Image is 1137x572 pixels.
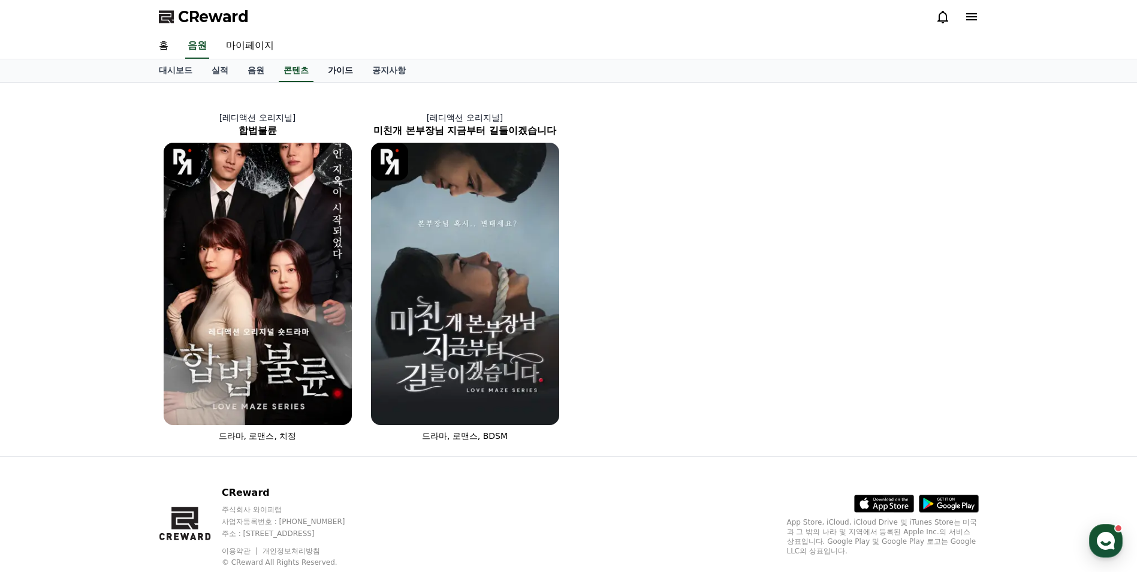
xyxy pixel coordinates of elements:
[202,59,238,82] a: 실적
[216,34,284,59] a: 마이페이지
[155,380,230,410] a: 설정
[787,517,979,556] p: App Store, iCloud, iCloud Drive 및 iTunes Store는 미국과 그 밖의 나라 및 지역에서 등록된 Apple Inc.의 서비스 상표입니다. Goo...
[422,431,508,441] span: 드라마, 로맨스, BDSM
[222,558,368,567] p: © CReward All Rights Reserved.
[363,59,415,82] a: 공지사항
[238,59,274,82] a: 음원
[110,399,124,408] span: 대화
[222,486,368,500] p: CReward
[185,34,209,59] a: 음원
[222,505,368,514] p: 주식회사 와이피랩
[222,547,260,555] a: 이용약관
[149,34,178,59] a: 홈
[154,112,361,124] p: [레디액션 오리지널]
[154,102,361,451] a: [레디액션 오리지널] 합법불륜 합법불륜 [object Object] Logo 드라마, 로맨스, 치정
[361,102,569,451] a: [레디액션 오리지널] 미친개 본부장님 지금부터 길들이겠습니다 미친개 본부장님 지금부터 길들이겠습니다 [object Object] Logo 드라마, 로맨스, BDSM
[159,7,249,26] a: CReward
[38,398,45,408] span: 홈
[361,112,569,124] p: [레디액션 오리지널]
[4,380,79,410] a: 홈
[371,143,559,425] img: 미친개 본부장님 지금부터 길들이겠습니다
[219,431,297,441] span: 드라마, 로맨스, 치정
[164,143,201,180] img: [object Object] Logo
[279,59,313,82] a: 콘텐츠
[361,124,569,138] h2: 미친개 본부장님 지금부터 길들이겠습니다
[222,529,368,538] p: 주소 : [STREET_ADDRESS]
[79,380,155,410] a: 대화
[178,7,249,26] span: CReward
[149,59,202,82] a: 대시보드
[371,143,409,180] img: [object Object] Logo
[164,143,352,425] img: 합법불륜
[185,398,200,408] span: 설정
[263,547,320,555] a: 개인정보처리방침
[318,59,363,82] a: 가이드
[154,124,361,138] h2: 합법불륜
[222,517,368,526] p: 사업자등록번호 : [PHONE_NUMBER]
